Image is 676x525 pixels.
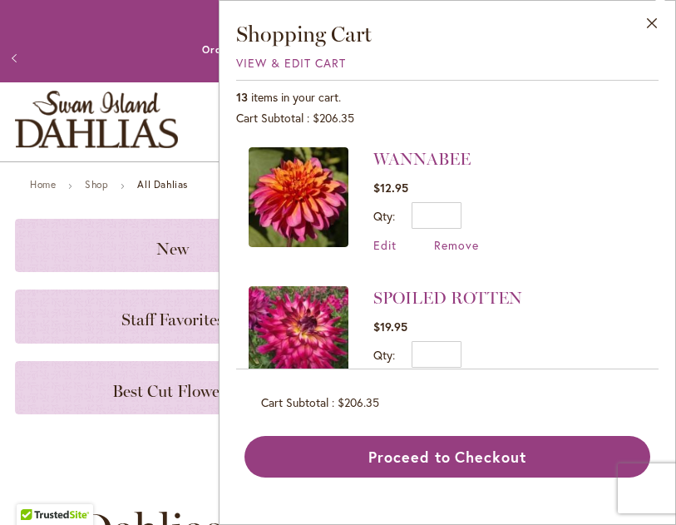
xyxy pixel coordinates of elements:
[15,290,329,343] a: Staff Favorites
[202,43,473,56] a: Order Dahlia Tubers Now for Spring 2026 Delivery!
[12,466,59,513] iframe: Launch Accessibility Center
[373,347,395,363] label: Qty
[249,147,348,253] a: WANNABEE
[338,394,379,410] span: $206.35
[249,286,348,386] img: SPOILED ROTTEN
[236,55,346,71] a: View & Edit Cart
[85,178,108,191] a: Shop
[15,361,329,414] a: Best Cut Flowers
[373,288,522,308] a: SPOILED ROTTEN
[373,237,397,253] a: Edit
[249,147,348,247] img: WANNABEE
[156,239,189,259] span: New
[112,381,233,401] span: Best Cut Flowers
[236,110,303,126] span: Cart Subtotal
[373,208,395,224] label: Qty
[30,178,56,191] a: Home
[373,149,471,169] a: WANNABEE
[236,89,248,105] span: 13
[251,89,341,105] span: items in your cart.
[137,178,188,191] strong: All Dahlias
[15,91,178,148] a: store logo
[434,237,479,253] a: Remove
[244,436,650,478] button: Proceed to Checkout
[15,219,329,272] a: New
[121,310,224,329] span: Staff Favorites
[373,180,408,196] span: $12.95
[261,394,328,410] span: Cart Subtotal
[236,21,372,47] span: Shopping Cart
[313,110,354,126] span: $206.35
[249,286,348,392] a: SPOILED ROTTEN
[373,319,407,334] span: $19.95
